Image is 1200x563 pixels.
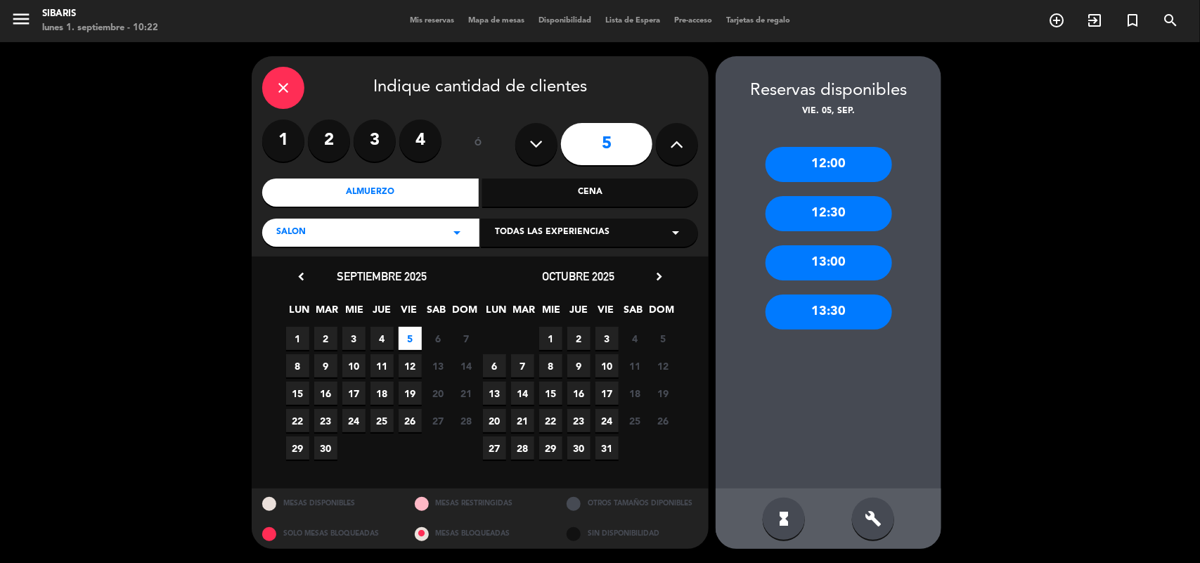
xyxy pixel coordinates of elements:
span: MAR [512,302,536,325]
span: 15 [286,382,309,405]
span: 1 [286,327,309,350]
span: Mis reservas [403,17,461,25]
div: SIN DISPONIBILIDAD [556,519,709,549]
span: SALON [276,226,306,240]
span: 10 [342,354,366,377]
div: 12:30 [766,196,892,231]
span: 13 [483,382,506,405]
span: 22 [286,409,309,432]
label: 3 [354,119,396,162]
i: exit_to_app [1086,12,1103,29]
div: 13:30 [766,295,892,330]
div: lunes 1. septiembre - 10:22 [42,21,158,35]
span: octubre 2025 [543,269,615,283]
span: DOM [650,302,673,325]
span: 20 [427,382,450,405]
i: add_circle_outline [1048,12,1065,29]
span: 4 [624,327,647,350]
span: 9 [567,354,591,377]
span: 10 [595,354,619,377]
span: 28 [455,409,478,432]
span: 15 [539,382,562,405]
span: Disponibilidad [531,17,598,25]
div: OTROS TAMAÑOS DIPONIBLES [556,488,709,519]
span: 20 [483,409,506,432]
span: 7 [511,354,534,377]
i: chevron_left [294,269,309,284]
span: 25 [370,409,394,432]
span: Todas las experiencias [495,226,609,240]
span: Lista de Espera [598,17,667,25]
span: 23 [567,409,591,432]
span: 12 [652,354,675,377]
span: 28 [511,436,534,460]
span: 30 [567,436,591,460]
span: 31 [595,436,619,460]
div: Indique cantidad de clientes [262,67,698,109]
span: 14 [455,354,478,377]
div: 13:00 [766,245,892,280]
div: MESAS DISPONIBLES [252,488,404,519]
label: 2 [308,119,350,162]
i: arrow_drop_down [667,224,684,241]
i: search [1162,12,1179,29]
span: MIE [540,302,563,325]
div: Almuerzo [262,179,479,207]
span: 4 [370,327,394,350]
i: close [275,79,292,96]
span: 18 [370,382,394,405]
span: 16 [314,382,337,405]
span: MAR [316,302,339,325]
span: 26 [399,409,422,432]
span: 16 [567,382,591,405]
label: 1 [262,119,304,162]
div: vie. 05, sep. [716,105,941,119]
div: MESAS BLOQUEADAS [404,519,557,549]
span: JUE [370,302,394,325]
span: 3 [342,327,366,350]
span: 24 [595,409,619,432]
span: 2 [314,327,337,350]
i: chevron_right [652,269,666,284]
span: 11 [370,354,394,377]
span: 19 [399,382,422,405]
span: DOM [453,302,476,325]
span: 8 [286,354,309,377]
span: SAB [622,302,645,325]
div: MESAS RESTRINGIDAS [404,488,557,519]
span: 2 [567,327,591,350]
span: 5 [399,327,422,350]
i: arrow_drop_down [449,224,465,241]
span: 29 [539,436,562,460]
span: LUN [485,302,508,325]
span: VIE [595,302,618,325]
span: 27 [427,409,450,432]
i: turned_in_not [1124,12,1141,29]
span: JUE [567,302,591,325]
div: SOLO MESAS BLOQUEADAS [252,519,404,549]
span: SAB [425,302,449,325]
span: 21 [455,382,478,405]
span: septiembre 2025 [337,269,427,283]
span: 22 [539,409,562,432]
button: menu [11,8,32,34]
div: sibaris [42,7,158,21]
div: Cena [482,179,699,207]
span: 5 [652,327,675,350]
label: 4 [399,119,441,162]
span: 12 [399,354,422,377]
span: 27 [483,436,506,460]
span: 11 [624,354,647,377]
div: ó [456,119,501,169]
span: Pre-acceso [667,17,719,25]
span: 17 [595,382,619,405]
span: 3 [595,327,619,350]
span: 6 [427,327,450,350]
i: hourglass_full [775,510,792,527]
span: 30 [314,436,337,460]
span: Tarjetas de regalo [719,17,797,25]
span: 9 [314,354,337,377]
span: 14 [511,382,534,405]
span: 18 [624,382,647,405]
div: Reservas disponibles [716,77,941,105]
